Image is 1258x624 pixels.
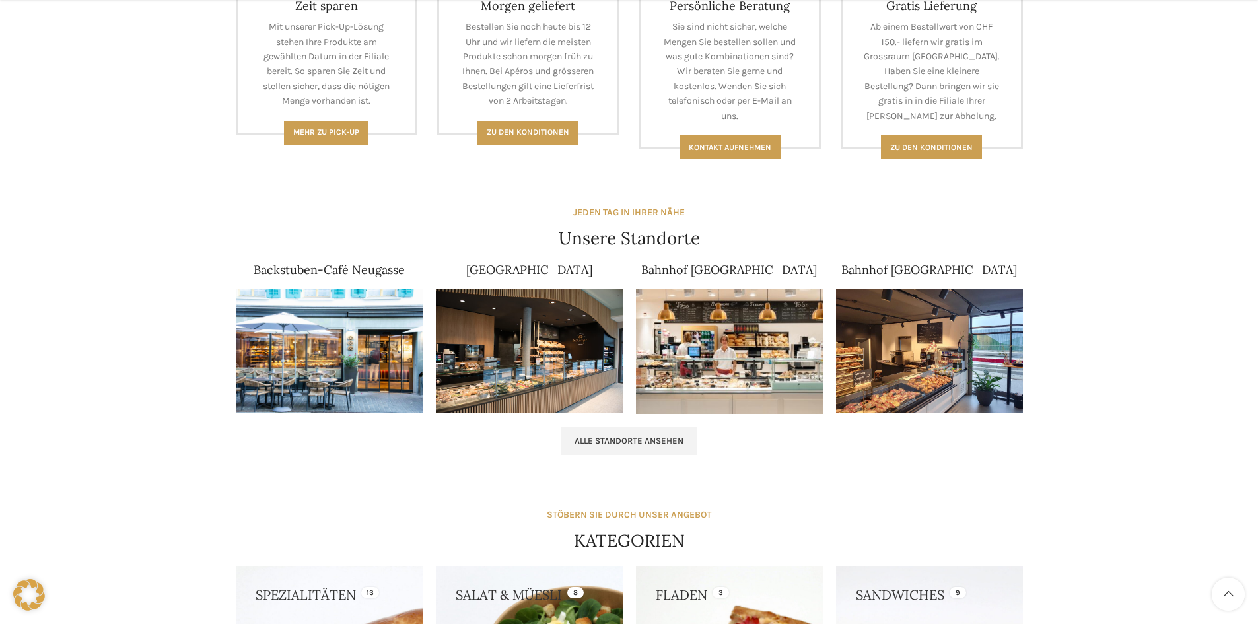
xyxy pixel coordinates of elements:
[293,127,359,137] span: Mehr zu Pick-Up
[466,262,592,277] a: [GEOGRAPHIC_DATA]
[258,20,396,108] p: Mit unserer Pick-Up-Lösung stehen Ihre Produkte am gewählten Datum in der Filiale bereit. So spar...
[689,143,771,152] span: Kontakt aufnehmen
[1212,578,1245,611] a: Scroll to top button
[574,529,685,553] h4: KATEGORIEN
[841,262,1017,277] a: Bahnhof [GEOGRAPHIC_DATA]
[862,20,1001,123] p: Ab einem Bestellwert von CHF 150.- liefern wir gratis im Grossraum [GEOGRAPHIC_DATA]. Haben Sie e...
[559,226,700,250] h4: Unsere Standorte
[575,436,683,446] span: Alle Standorte ansehen
[881,135,982,159] a: Zu den konditionen
[487,127,569,137] span: Zu den Konditionen
[661,20,800,123] p: Sie sind nicht sicher, welche Mengen Sie bestellen sollen und was gute Kombinationen sind? Wir be...
[477,121,578,145] a: Zu den Konditionen
[641,262,817,277] a: Bahnhof [GEOGRAPHIC_DATA]
[561,427,697,455] a: Alle Standorte ansehen
[459,20,598,108] p: Bestellen Sie noch heute bis 12 Uhr und wir liefern die meisten Produkte schon morgen früh zu Ihn...
[547,508,711,522] div: STÖBERN SIE DURCH UNSER ANGEBOT
[573,205,685,220] div: JEDEN TAG IN IHRER NÄHE
[890,143,973,152] span: Zu den konditionen
[254,262,405,277] a: Backstuben-Café Neugasse
[284,121,368,145] a: Mehr zu Pick-Up
[680,135,781,159] a: Kontakt aufnehmen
